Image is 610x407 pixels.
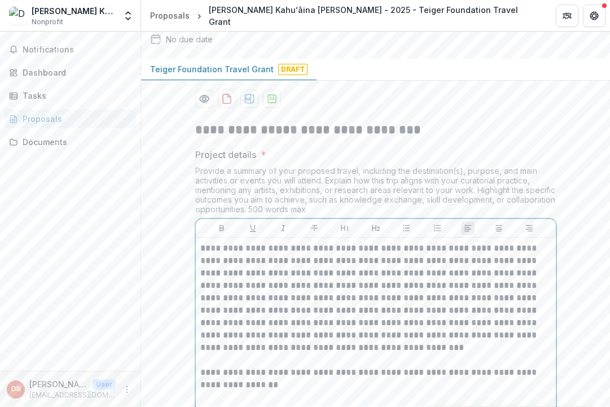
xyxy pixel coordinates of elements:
[29,378,88,390] p: [PERSON_NAME] Kahuʻāina [PERSON_NAME]
[29,390,116,400] p: [EMAIL_ADDRESS][DOMAIN_NAME]
[32,17,63,27] span: Nonprofit
[32,5,116,17] div: [PERSON_NAME] Kahuʻāina [PERSON_NAME]
[9,7,27,25] img: Drew Kahuʻāina Broderick
[195,166,556,218] div: Provide a summary of your proposed travel, including the destination(s), purpose, and main activi...
[431,221,444,235] button: Ordered List
[263,90,281,108] button: download-proposal
[338,221,352,235] button: Heading 1
[11,386,21,393] div: Drew Kahuʻāina Broderick
[215,221,229,235] button: Bold
[278,64,308,75] span: Draft
[23,90,127,102] div: Tasks
[240,90,258,108] button: download-proposal
[209,4,538,28] div: [PERSON_NAME] Kahuʻāina [PERSON_NAME] - 2025 - Teiger Foundation Travel Grant
[120,383,134,396] button: More
[523,221,536,235] button: Align Right
[5,41,136,59] button: Notifications
[166,33,213,45] div: No due date
[150,63,274,75] p: Teiger Foundation Travel Grant
[195,148,256,161] p: Project details
[492,221,506,235] button: Align Center
[23,136,127,148] div: Documents
[5,110,136,128] a: Proposals
[23,45,131,55] span: Notifications
[369,221,383,235] button: Heading 2
[246,221,260,235] button: Underline
[556,5,578,27] button: Partners
[5,86,136,105] a: Tasks
[583,5,605,27] button: Get Help
[146,7,194,24] a: Proposals
[23,113,127,125] div: Proposals
[277,221,290,235] button: Italicize
[120,5,136,27] button: Open entity switcher
[5,133,136,151] a: Documents
[308,221,321,235] button: Strike
[5,63,136,82] a: Dashboard
[195,90,213,108] button: Preview de22995d-3297-440f-b320-7992419bdb16-0.pdf
[23,67,127,78] div: Dashboard
[461,221,475,235] button: Align Left
[93,379,116,390] p: User
[218,90,236,108] button: download-proposal
[400,221,413,235] button: Bullet List
[146,2,542,30] nav: breadcrumb
[150,10,190,21] div: Proposals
